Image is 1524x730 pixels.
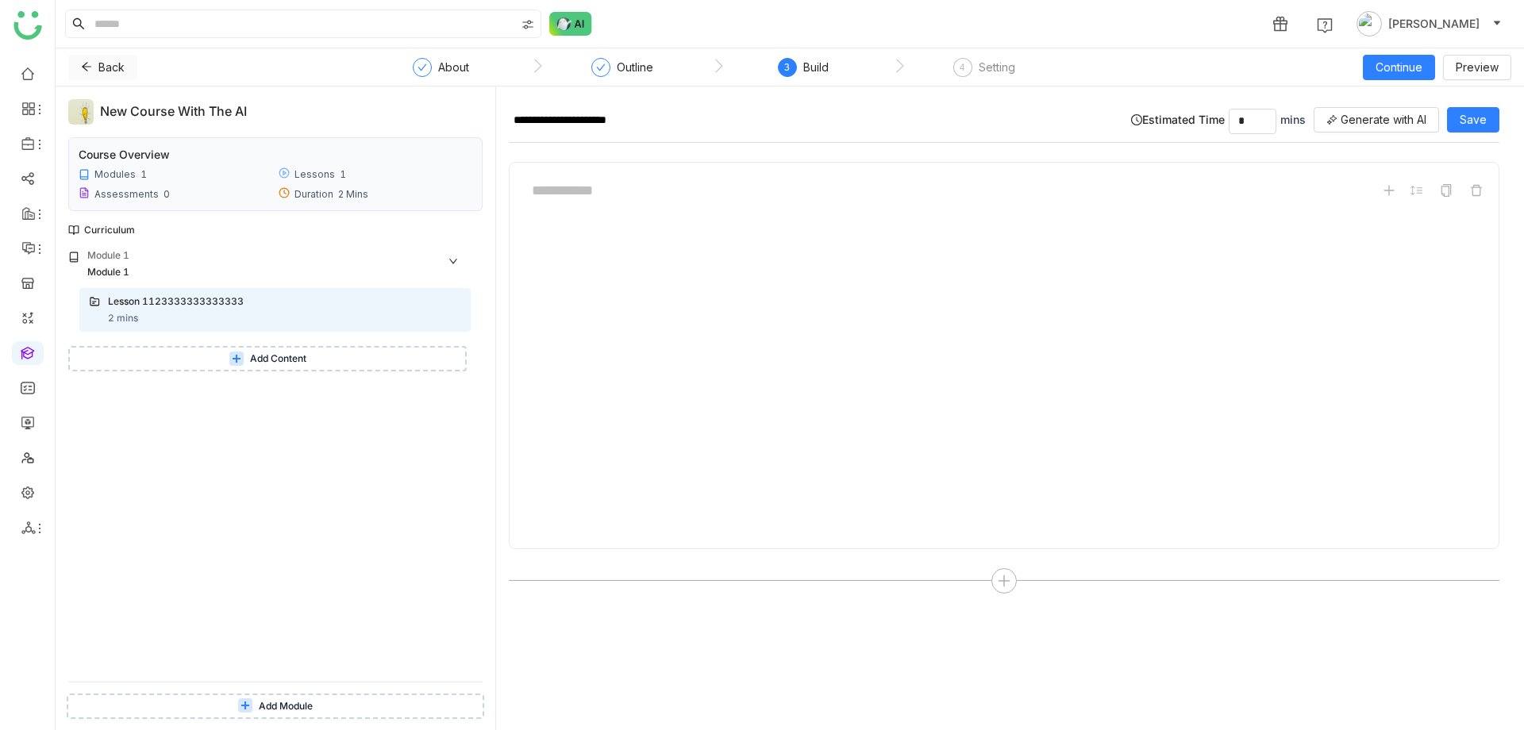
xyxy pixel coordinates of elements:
span: mins [1280,113,1306,126]
div: Duration [294,188,333,200]
div: 1 [340,168,346,180]
div: 4Setting [953,58,1015,86]
span: Add Content [250,352,306,367]
div: About [438,58,469,77]
div: 1 [140,168,147,180]
img: logo [13,11,42,40]
div: 0 [164,188,170,200]
div: Modules [94,168,136,180]
div: Outline [591,58,653,86]
span: Preview [1456,59,1499,76]
span: [PERSON_NAME] [1388,15,1480,33]
button: [PERSON_NAME] [1353,11,1505,36]
button: Save [1447,107,1499,133]
img: help.svg [1317,17,1333,33]
div: Lesson 1123333333333333 [108,294,419,309]
button: Add Module [67,693,484,719]
div: Module 1 [87,265,425,280]
button: Generate with AI [1314,107,1439,133]
div: About [413,58,469,86]
img: search-type.svg [521,18,534,31]
span: Generate with AI [1341,111,1426,129]
div: Module 1Module 1 [68,248,471,282]
span: Add Module [259,699,313,714]
img: lms-folder.svg [89,296,100,307]
button: Add Content [68,346,467,371]
button: Continue [1363,55,1435,80]
div: 2 Mins [338,188,368,200]
div: Build [803,58,829,77]
span: 4 [960,61,965,73]
div: Module 1 [87,248,129,263]
span: Save [1460,111,1487,129]
div: Assessments [94,188,159,200]
button: Back [68,55,137,80]
div: Course Overview [79,148,170,161]
div: 3Build [778,58,829,86]
span: Continue [1376,59,1422,76]
div: new course with the AI [100,102,451,122]
div: Outline [617,58,653,77]
div: Estimated Time [1131,107,1499,134]
div: Curriculum [68,224,135,236]
img: avatar [1357,11,1382,36]
span: Back [98,59,125,76]
button: Preview [1443,55,1511,80]
img: ask-buddy-normal.svg [549,12,592,36]
div: Lessons [294,168,335,180]
div: 2 mins [108,311,138,326]
span: 3 [784,61,790,73]
div: Setting [979,58,1015,77]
